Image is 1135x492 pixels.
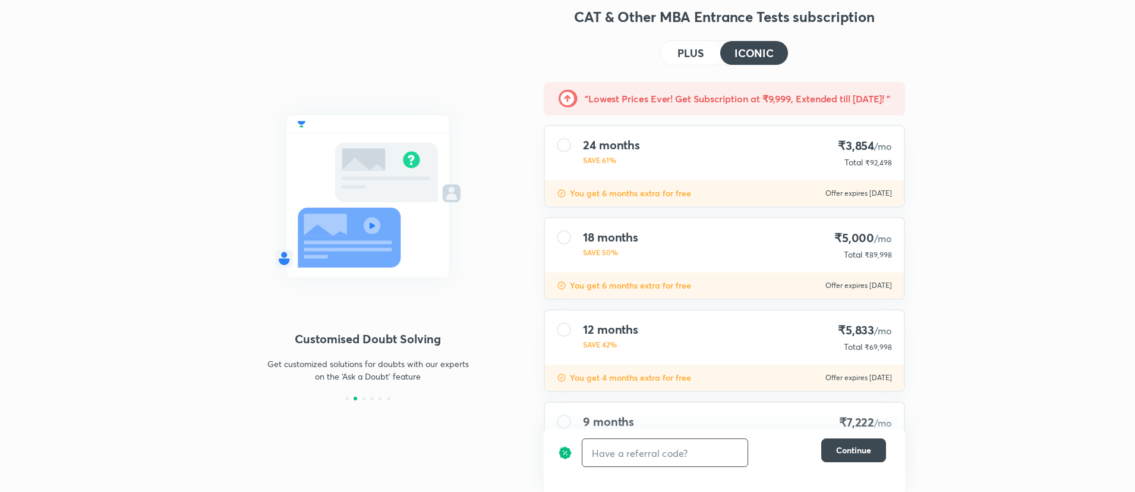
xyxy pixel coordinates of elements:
[865,343,892,352] span: ₹69,998
[844,156,863,168] p: Total
[570,187,691,199] p: You get 6 months extra for free
[559,89,578,108] img: -
[825,189,892,198] p: Offer expires [DATE]
[582,439,748,467] input: Have a referral code?
[583,247,638,258] p: SAVE 50%
[557,189,566,198] img: discount
[865,250,892,259] span: ₹89,998
[230,330,506,348] h4: Customised Doubt Solving
[583,155,640,165] p: SAVE 61%
[844,341,862,353] p: Total
[583,415,634,429] h4: 9 months
[720,41,788,65] button: ICONIC
[264,358,471,383] p: Get customized solutions for doubts with our experts on the ‘Ask a Doubt’ feature
[874,140,892,152] span: /mo
[558,438,572,467] img: discount
[865,158,892,167] span: ₹92,498
[677,48,704,58] h4: PLUS
[844,249,862,261] p: Total
[585,92,890,106] h5: "Lowest Prices Ever! Get Subscription at ₹9,999, Extended till [DATE]! "
[821,438,886,462] button: Continue
[838,138,892,154] h4: ₹3,854
[874,324,892,337] span: /mo
[557,281,566,290] img: discount
[839,415,892,431] h4: ₹7,222
[544,7,905,26] h3: CAT & Other MBA Entrance Tests subscription
[825,373,892,383] p: Offer expires [DATE]
[825,281,892,290] p: Offer expires [DATE]
[874,416,892,429] span: /mo
[834,230,892,246] h4: ₹5,000
[583,138,640,152] h4: 24 months
[557,373,566,383] img: discount
[583,322,638,337] h4: 12 months
[583,230,638,245] h4: 18 months
[583,339,638,350] p: SAVE 42%
[836,444,871,456] span: Continue
[734,48,774,58] h4: ICONIC
[661,41,720,65] button: PLUS
[838,322,892,339] h4: ₹5,833
[874,232,892,245] span: /mo
[230,93,506,300] img: LMP_1_7e6dc2762e.svg
[570,372,691,384] p: You get 4 months extra for free
[570,280,691,292] p: You get 6 months extra for free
